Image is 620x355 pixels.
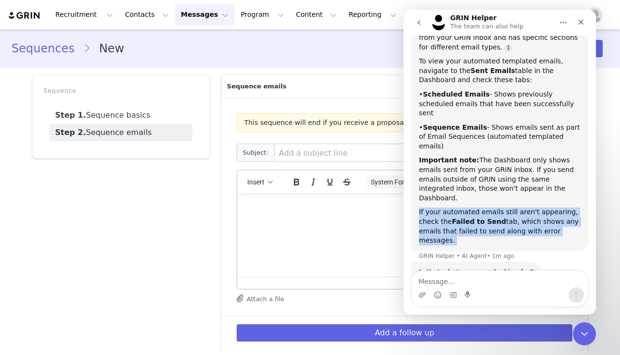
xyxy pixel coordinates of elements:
[8,261,184,278] textarea: Message…
[50,4,119,25] button: Recruitment
[442,4,497,25] a: Community
[44,86,198,95] p: Sequence
[243,148,268,158] label: Subject:
[8,252,138,273] div: Is that what you were looking for?
[19,81,86,88] b: Scheduled Emails
[244,118,565,128] p: This sequence will end if you receive a proposal for the program . You can adjust this in step 1.
[15,244,111,249] div: GRIN Helper • AI Agent • 1m ago
[15,282,23,289] button: Upload attachment
[367,175,430,189] button: Fonts
[404,10,596,315] iframe: Intercom live chat
[288,175,304,189] button: Bold
[55,110,86,120] strong: Step 1.
[343,4,403,25] button: Reporting
[582,7,612,23] button: Profile
[67,57,112,65] b: Sent Emails
[61,282,69,289] button: Start recording
[221,75,539,98] p: Sequence emails
[19,114,83,122] b: Sequence Emails
[560,4,581,25] button: Notifications
[538,4,559,25] a: Tasks
[30,282,38,289] button: Emoji picker
[237,324,573,342] button: Add a follow up
[165,278,180,293] button: Send a message…
[237,293,284,304] button: Attach a file
[290,4,342,25] button: Content
[55,128,86,137] strong: Step 2.
[238,193,572,277] iframe: Rich Text Area
[243,175,276,189] button: Insert
[15,258,130,268] div: Is that what you were looking for?
[50,107,192,124] a: Sequence basics
[322,175,338,189] button: Underline
[587,7,603,23] img: placeholder-profile.jpg
[247,178,265,186] span: Insert
[8,252,185,294] div: GRIN Helper says…
[15,47,177,75] div: To view your automated templated emails, navigate to the table in the Dashboard and check these t...
[50,124,192,141] a: Sequence emails
[339,175,355,189] button: Strikethrough
[235,4,290,25] button: Program
[8,11,41,20] img: grin logo
[15,113,177,142] div: • - Shows emails sent as part of Email Sequences (automated templated emails)
[403,4,441,25] a: Brands
[15,198,177,235] div: If your automated emails still aren't appearing, check the tab, which shows any emails that faile...
[573,322,596,345] iframe: Intercom live chat
[101,35,109,42] a: Source reference 10778092:
[12,40,83,57] a: Sequences
[175,4,234,25] button: Messages
[305,175,321,189] button: Italic
[15,147,76,154] b: Important note:
[46,282,53,289] button: Gif picker
[517,4,538,25] button: Search
[119,4,175,25] button: Contacts
[48,208,102,216] b: Failed to Send
[371,178,418,186] span: System Font
[15,80,177,109] div: • - Shows previously scheduled emails that have been successfully sent
[15,146,177,193] div: The Dashboard only shows emails sent from your GRIN inbox. If you send emails outside of GRIN usi...
[275,144,522,161] input: Add a subject line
